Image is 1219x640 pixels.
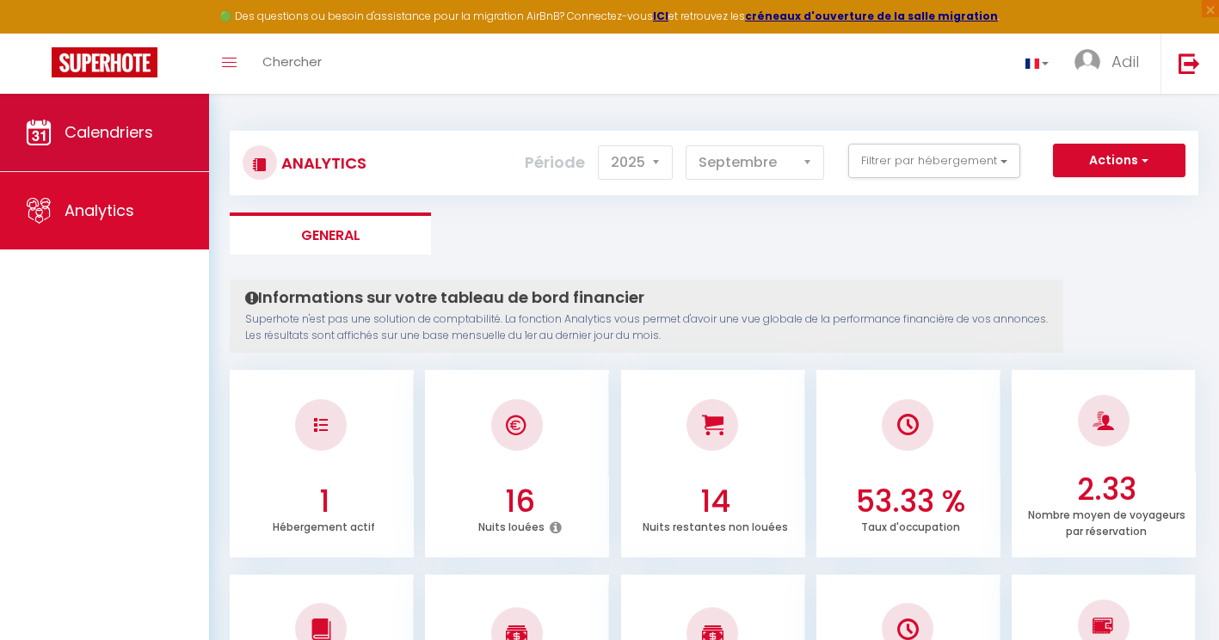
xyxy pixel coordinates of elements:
img: NO IMAGE [314,418,328,432]
h4: Informations sur votre tableau de bord financier [245,288,1048,307]
button: Actions [1053,144,1185,178]
a: ICI [653,9,668,23]
a: Chercher [249,34,335,94]
button: Ouvrir le widget de chat LiveChat [14,7,65,58]
img: ... [1074,49,1100,75]
a: ... Adil [1062,34,1161,94]
li: General [230,212,431,255]
h3: 53.33 % [826,483,996,520]
img: logout [1179,52,1200,74]
label: Période [525,144,585,182]
p: Superhote n'est pas une solution de comptabilité. La fonction Analytics vous permet d'avoir une v... [245,311,1048,344]
button: Filtrer par hébergement [848,144,1020,178]
img: Super Booking [52,47,157,77]
p: Nombre moyen de voyageurs par réservation [1028,504,1185,538]
img: NO IMAGE [1093,615,1114,636]
h3: 14 [630,483,800,520]
h3: 1 [239,483,409,520]
h3: 2.33 [1021,471,1191,508]
span: Adil [1111,51,1139,72]
p: Nuits restantes non louées [643,516,788,534]
img: NO IMAGE [897,618,919,640]
p: Nuits louées [478,516,545,534]
span: Calendriers [65,121,153,143]
p: Taux d'occupation [861,516,960,534]
span: Analytics [65,200,134,221]
span: Chercher [262,52,322,71]
p: Hébergement actif [273,516,375,534]
a: créneaux d'ouverture de la salle migration [745,9,998,23]
h3: 16 [434,483,605,520]
h3: Analytics [277,144,366,182]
